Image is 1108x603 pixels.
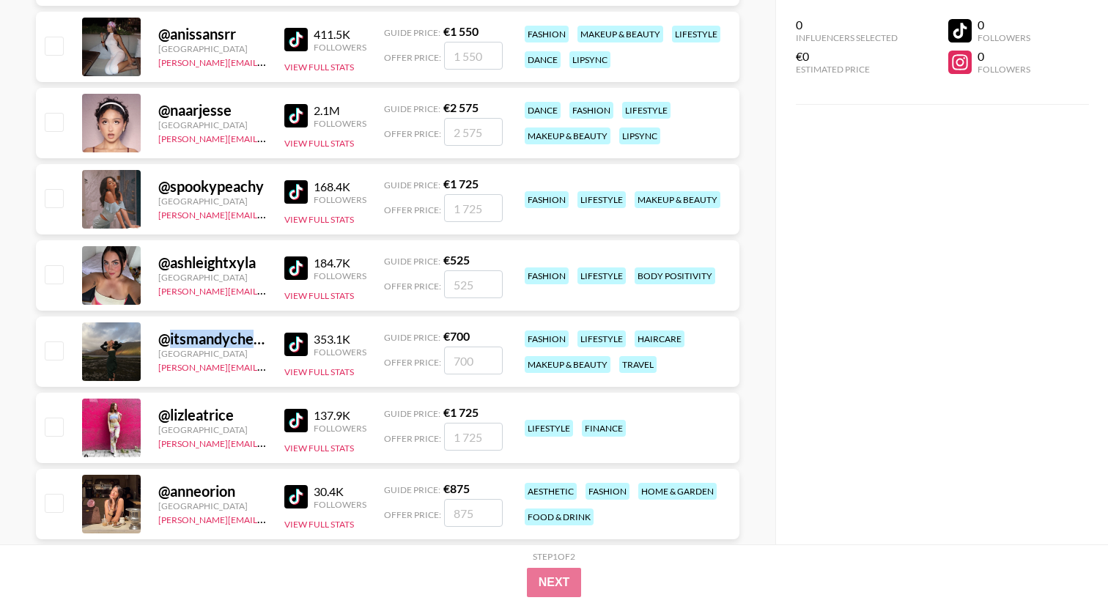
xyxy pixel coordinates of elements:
div: body positivity [635,267,715,284]
div: fashion [525,26,569,42]
div: fashion [569,102,613,119]
div: 353.1K [314,332,366,347]
div: @ anneorion [158,482,267,500]
span: Guide Price: [384,332,440,343]
div: aesthetic [525,483,577,500]
span: Offer Price: [384,433,441,444]
input: 875 [444,499,503,527]
img: TikTok [284,333,308,356]
iframe: Drift Widget Chat Controller [1035,530,1090,585]
div: 184.7K [314,256,366,270]
a: [PERSON_NAME][EMAIL_ADDRESS][DOMAIN_NAME] [158,54,375,68]
div: food & drink [525,508,594,525]
div: fashion [525,330,569,347]
button: View Full Stats [284,138,354,149]
div: haircare [635,330,684,347]
button: View Full Stats [284,366,354,377]
a: [PERSON_NAME][EMAIL_ADDRESS][DOMAIN_NAME] [158,511,375,525]
button: View Full Stats [284,214,354,225]
span: Offer Price: [384,281,441,292]
div: 168.4K [314,180,366,194]
div: lifestyle [622,102,671,119]
div: Followers [314,270,366,281]
input: 1 725 [444,194,503,222]
input: 1 550 [444,42,503,70]
span: Guide Price: [384,103,440,114]
div: makeup & beauty [525,127,610,144]
div: lifestyle [577,191,626,208]
div: lipsync [619,127,660,144]
span: Guide Price: [384,484,440,495]
div: Followers [978,32,1030,43]
div: lifestyle [672,26,720,42]
div: lifestyle [525,420,573,437]
div: [GEOGRAPHIC_DATA] [158,272,267,283]
div: Influencers Selected [796,32,898,43]
div: Followers [978,64,1030,75]
span: Guide Price: [384,27,440,38]
div: 30.4K [314,484,366,499]
img: TikTok [284,256,308,280]
div: lipsync [569,51,610,68]
div: lifestyle [577,267,626,284]
div: fashion [586,483,629,500]
strong: € 700 [443,329,470,343]
div: Estimated Price [796,64,898,75]
div: Followers [314,499,366,510]
button: View Full Stats [284,443,354,454]
div: [GEOGRAPHIC_DATA] [158,119,267,130]
div: [GEOGRAPHIC_DATA] [158,196,267,207]
img: TikTok [284,409,308,432]
div: 411.5K [314,27,366,42]
span: Guide Price: [384,256,440,267]
div: dance [525,51,561,68]
button: View Full Stats [284,519,354,530]
div: Followers [314,347,366,358]
div: @ lizleatrice [158,406,267,424]
img: TikTok [284,485,308,508]
div: Followers [314,118,366,129]
input: 525 [444,270,503,298]
div: €0 [796,49,898,64]
input: 2 575 [444,118,503,146]
div: Step 1 of 2 [533,551,575,562]
div: fashion [525,267,569,284]
span: Offer Price: [384,357,441,368]
a: [PERSON_NAME][EMAIL_ADDRESS][PERSON_NAME][DOMAIN_NAME] [158,435,445,449]
strong: € 525 [443,253,470,267]
div: @ spookypeachy [158,177,267,196]
button: View Full Stats [284,290,354,301]
div: [GEOGRAPHIC_DATA] [158,348,267,359]
span: Guide Price: [384,408,440,419]
span: Guide Price: [384,180,440,190]
a: [PERSON_NAME][EMAIL_ADDRESS][PERSON_NAME][PERSON_NAME][DOMAIN_NAME] [158,130,514,144]
div: fashion [525,191,569,208]
strong: € 1 725 [443,177,479,190]
div: 137.9K [314,408,366,423]
div: [GEOGRAPHIC_DATA] [158,43,267,54]
div: 0 [796,18,898,32]
div: makeup & beauty [635,191,720,208]
div: @ naarjesse [158,101,267,119]
a: [PERSON_NAME][EMAIL_ADDRESS][DOMAIN_NAME] [158,359,375,373]
img: TikTok [284,28,308,51]
div: Followers [314,423,366,434]
div: 2.1M [314,103,366,118]
button: View Full Stats [284,62,354,73]
div: dance [525,102,561,119]
strong: € 1 550 [443,24,479,38]
img: TikTok [284,180,308,204]
span: Offer Price: [384,509,441,520]
span: Offer Price: [384,52,441,63]
a: [PERSON_NAME][EMAIL_ADDRESS][DOMAIN_NAME] [158,283,375,297]
div: lifestyle [577,330,626,347]
div: Followers [314,194,366,205]
input: 1 725 [444,423,503,451]
strong: € 2 575 [443,100,479,114]
div: [GEOGRAPHIC_DATA] [158,424,267,435]
div: @ anissansrr [158,25,267,43]
span: Offer Price: [384,128,441,139]
img: TikTok [284,104,308,127]
div: 0 [978,18,1030,32]
div: @ ashleightxyla [158,254,267,272]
